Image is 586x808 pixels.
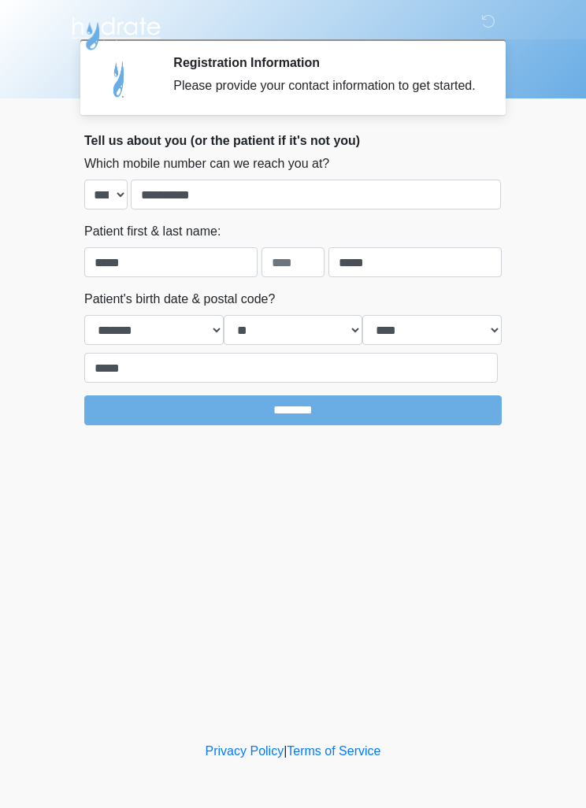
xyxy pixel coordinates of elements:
[96,55,143,102] img: Agent Avatar
[287,744,380,758] a: Terms of Service
[84,154,329,173] label: Which mobile number can we reach you at?
[84,133,502,148] h2: Tell us about you (or the patient if it's not you)
[173,76,478,95] div: Please provide your contact information to get started.
[206,744,284,758] a: Privacy Policy
[284,744,287,758] a: |
[84,290,275,309] label: Patient's birth date & postal code?
[69,12,163,51] img: Hydrate IV Bar - Chandler Logo
[84,222,221,241] label: Patient first & last name:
